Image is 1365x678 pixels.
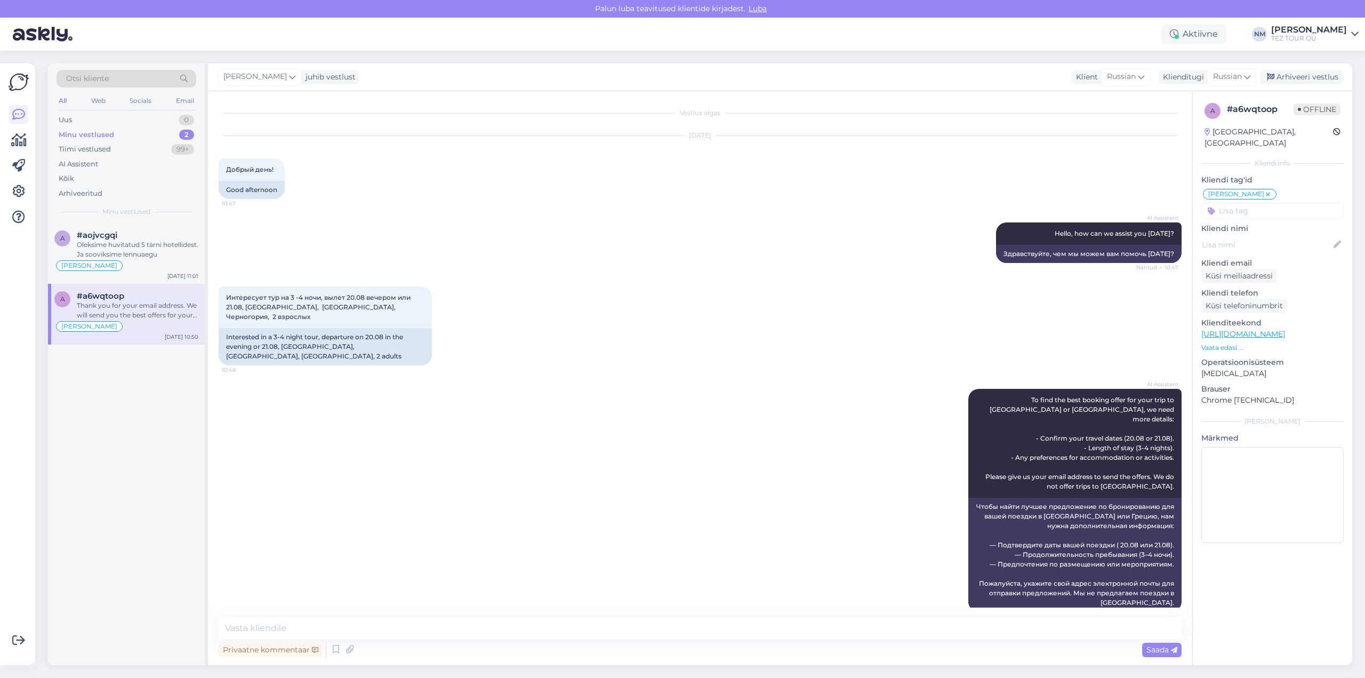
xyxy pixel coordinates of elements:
[219,181,285,199] div: Good afternoon
[165,333,198,341] div: [DATE] 10:50
[219,131,1182,140] div: [DATE]
[1201,269,1277,283] div: Küsi meiliaadressi
[102,207,150,217] span: Minu vestlused
[59,115,72,125] div: Uus
[1201,368,1344,379] p: [MEDICAL_DATA]
[745,4,770,13] span: Luba
[1138,380,1178,388] span: AI Assistent
[1271,26,1347,34] div: [PERSON_NAME]
[1107,71,1136,83] span: Russian
[1260,70,1343,84] div: Arhiveeri vestlus
[1201,174,1344,186] p: Kliendi tag'id
[1271,26,1359,43] a: [PERSON_NAME]TEZ TOUR OÜ
[219,108,1182,118] div: Vestlus algas
[1201,288,1344,299] p: Kliendi telefon
[1201,395,1344,406] p: Chrome [TECHNICAL_ID]
[1201,357,1344,368] p: Operatsioonisüsteem
[1294,103,1340,115] span: Offline
[127,94,154,108] div: Socials
[996,245,1182,263] div: Здравствуйте, чем мы можем вам помочь [DATE]?
[77,230,117,240] span: #aojvcgqi
[1205,126,1333,149] div: [GEOGRAPHIC_DATA], [GEOGRAPHIC_DATA]
[60,295,65,303] span: a
[77,291,124,301] span: #a6wqtoop
[1201,258,1344,269] p: Kliendi email
[1161,25,1226,44] div: Aktiivne
[222,366,262,374] span: 10:48
[1227,103,1294,116] div: # a6wqtoop
[59,144,111,155] div: Tiimi vestlused
[223,71,287,83] span: [PERSON_NAME]
[219,328,432,365] div: Interested in a 3-4 night tour, departure on 20.08 in the evening or 21.08, [GEOGRAPHIC_DATA], [G...
[219,643,323,657] div: Privaatne kommentaar
[179,130,194,140] div: 2
[226,293,412,321] span: Интересует тур на 3 -4 ночи, вылет 20.08 вечером или 21.08, [GEOGRAPHIC_DATA], [GEOGRAPHIC_DATA],...
[174,94,196,108] div: Email
[179,115,194,125] div: 0
[1201,417,1344,426] div: [PERSON_NAME]
[59,173,74,184] div: Kõik
[1146,645,1177,655] span: Saada
[59,188,102,199] div: Arhiveeritud
[1201,158,1344,168] div: Kliendi info
[171,144,194,155] div: 99+
[167,272,198,280] div: [DATE] 11:01
[301,71,356,83] div: juhib vestlust
[1201,343,1344,353] p: Vaata edasi ...
[59,159,98,170] div: AI Assistent
[1252,27,1267,42] div: NM
[1201,203,1344,219] input: Lisa tag
[66,73,109,84] span: Otsi kliente
[1159,71,1204,83] div: Klienditugi
[1202,239,1331,251] input: Lisa nimi
[226,165,274,173] span: Добрый день!
[985,396,1176,490] span: To find the best booking offer for your trip to [GEOGRAPHIC_DATA] or [GEOGRAPHIC_DATA], we need m...
[1136,264,1178,272] span: Nähtud ✓ 10:47
[61,323,117,330] span: [PERSON_NAME]
[1201,433,1344,444] p: Märkmed
[1210,107,1215,115] span: a
[222,200,262,208] span: 10:47
[77,240,198,259] div: Oleksime huvitatud 5 tärni hotellidest. Ja sooviksime lennuaegu
[1201,317,1344,329] p: Klienditeekond
[89,94,108,108] div: Web
[59,130,114,140] div: Minu vestlused
[1055,229,1174,237] span: Hello, how can we assist you [DATE]?
[968,498,1182,612] div: Чтобы найти лучшее предложение по бронированию для вашей поездки в [GEOGRAPHIC_DATA] или Грецию, ...
[1201,329,1285,339] a: [URL][DOMAIN_NAME]
[1208,191,1264,197] span: [PERSON_NAME]
[1138,214,1178,222] span: AI Assistent
[77,301,198,320] div: Thank you for your email address. We will send you the best offers for your all-inclusive trip wi...
[60,234,65,242] span: a
[1201,384,1344,395] p: Brauser
[57,94,69,108] div: All
[1213,71,1242,83] span: Russian
[61,262,117,269] span: [PERSON_NAME]
[1201,299,1287,313] div: Küsi telefoninumbrit
[1271,34,1347,43] div: TEZ TOUR OÜ
[1201,223,1344,234] p: Kliendi nimi
[1072,71,1098,83] div: Klient
[9,72,29,92] img: Askly Logo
